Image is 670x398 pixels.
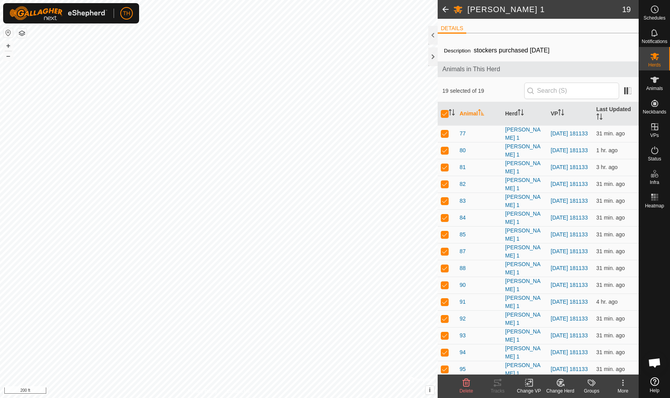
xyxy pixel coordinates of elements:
[545,387,576,394] div: Change Herd
[505,277,544,294] div: [PERSON_NAME] 1
[596,248,625,254] span: Sep 12, 2025 at 3:02 PM
[460,146,466,155] span: 80
[596,130,625,137] span: Sep 12, 2025 at 3:01 PM
[226,388,250,395] a: Contact Us
[650,180,659,185] span: Infra
[596,181,625,187] span: Sep 12, 2025 at 3:02 PM
[551,198,588,204] a: [DATE] 181133
[551,147,588,153] a: [DATE] 181133
[551,332,588,339] a: [DATE] 181133
[505,260,544,277] div: [PERSON_NAME] 1
[505,328,544,344] div: [PERSON_NAME] 1
[460,180,466,188] span: 82
[505,210,544,226] div: [PERSON_NAME] 1
[505,294,544,310] div: [PERSON_NAME] 1
[596,198,625,204] span: Sep 12, 2025 at 3:02 PM
[460,214,466,222] span: 84
[551,349,588,355] a: [DATE] 181133
[471,44,553,57] span: stockers purchased [DATE]
[502,102,547,126] th: Herd
[505,243,544,260] div: [PERSON_NAME] 1
[642,39,667,44] span: Notifications
[9,6,107,20] img: Gallagher Logo
[551,366,588,372] a: [DATE] 181133
[505,142,544,159] div: [PERSON_NAME] 1
[460,197,466,205] span: 83
[429,387,431,393] span: i
[505,176,544,193] div: [PERSON_NAME] 1
[505,344,544,361] div: [PERSON_NAME] 1
[551,164,588,170] a: [DATE] 181133
[596,349,625,355] span: Sep 12, 2025 at 3:02 PM
[460,163,466,171] span: 81
[505,126,544,142] div: [PERSON_NAME] 1
[551,248,588,254] a: [DATE] 181133
[551,282,588,288] a: [DATE] 181133
[442,65,634,74] span: Animals in This Herd
[460,231,466,239] span: 85
[460,348,466,357] span: 94
[643,351,666,375] div: Open chat
[505,159,544,176] div: [PERSON_NAME] 1
[442,87,524,95] span: 19 selected of 19
[478,110,484,117] p-sorticon: Activate to sort
[17,29,27,38] button: Map Layers
[643,110,666,114] span: Neckbands
[513,387,545,394] div: Change VP
[551,231,588,238] a: [DATE] 181133
[505,361,544,378] div: [PERSON_NAME] 1
[505,227,544,243] div: [PERSON_NAME] 1
[460,264,466,272] span: 88
[4,41,13,50] button: +
[596,147,618,153] span: Sep 12, 2025 at 2:02 PM
[524,83,619,99] input: Search (S)
[505,193,544,209] div: [PERSON_NAME] 1
[650,133,659,138] span: VPs
[596,366,625,372] span: Sep 12, 2025 at 3:02 PM
[123,9,130,18] span: TH
[460,388,473,394] span: Delete
[596,115,603,121] p-sorticon: Activate to sort
[646,86,663,91] span: Animals
[460,365,466,373] span: 95
[650,388,659,393] span: Help
[645,204,664,208] span: Heatmap
[593,102,639,126] th: Last Updated
[596,164,618,170] span: Sep 12, 2025 at 12:31 PM
[4,51,13,61] button: –
[426,386,434,394] button: i
[551,130,588,137] a: [DATE] 181133
[460,298,466,306] span: 91
[505,311,544,327] div: [PERSON_NAME] 1
[4,28,13,38] button: Reset Map
[596,299,618,305] span: Sep 12, 2025 at 11:32 AM
[596,214,625,221] span: Sep 12, 2025 at 3:02 PM
[188,388,217,395] a: Privacy Policy
[467,5,622,14] h2: [PERSON_NAME] 1
[648,63,661,67] span: Herds
[551,315,588,322] a: [DATE] 181133
[596,282,625,288] span: Sep 12, 2025 at 3:01 PM
[548,102,593,126] th: VP
[460,130,466,138] span: 77
[622,4,631,15] span: 19
[596,315,625,322] span: Sep 12, 2025 at 3:02 PM
[449,110,455,117] p-sorticon: Activate to sort
[576,387,607,394] div: Groups
[518,110,524,117] p-sorticon: Activate to sort
[648,157,661,161] span: Status
[456,102,502,126] th: Animal
[551,181,588,187] a: [DATE] 181133
[607,387,639,394] div: More
[558,110,564,117] p-sorticon: Activate to sort
[482,387,513,394] div: Tracks
[460,331,466,340] span: 93
[551,299,588,305] a: [DATE] 181133
[596,231,625,238] span: Sep 12, 2025 at 3:02 PM
[596,332,625,339] span: Sep 12, 2025 at 3:02 PM
[460,247,466,256] span: 87
[551,265,588,271] a: [DATE] 181133
[460,315,466,323] span: 92
[596,265,625,271] span: Sep 12, 2025 at 3:02 PM
[643,16,665,20] span: Schedules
